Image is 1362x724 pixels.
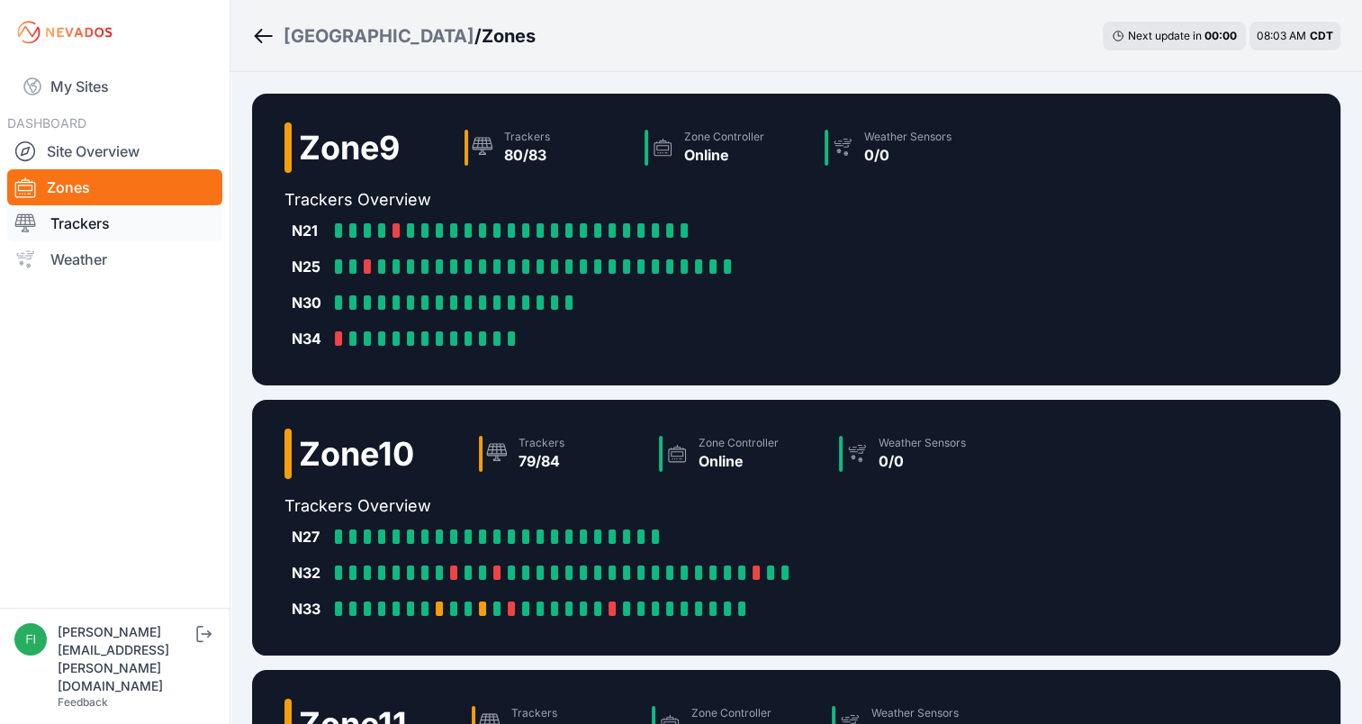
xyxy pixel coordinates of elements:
div: Trackers [519,436,564,450]
a: Site Overview [7,133,222,169]
a: Weather Sensors0/0 [832,429,1012,479]
div: N32 [292,562,328,584]
div: Online [684,144,764,166]
h2: Zone 10 [299,436,414,472]
a: Feedback [58,695,108,709]
div: Weather Sensors [871,706,959,720]
div: N21 [292,220,328,241]
div: [PERSON_NAME][EMAIL_ADDRESS][PERSON_NAME][DOMAIN_NAME] [58,623,193,695]
div: Weather Sensors [879,436,966,450]
span: CDT [1310,29,1333,42]
a: Zones [7,169,222,205]
div: Zone Controller [699,436,779,450]
div: Zone Controller [684,130,764,144]
div: 80/83 [504,144,550,166]
span: DASHBOARD [7,115,86,131]
div: Weather Sensors [864,130,952,144]
div: 79/84 [519,450,564,472]
div: N33 [292,598,328,620]
a: Trackers [7,205,222,241]
div: Online [699,450,779,472]
div: 0/0 [879,450,966,472]
div: N34 [292,328,328,349]
div: Trackers [504,130,550,144]
div: Trackers [511,706,557,720]
h2: Zone 9 [299,130,400,166]
div: N30 [292,292,328,313]
a: My Sites [7,65,222,108]
div: N27 [292,526,328,548]
div: 0/0 [864,144,952,166]
div: Zone Controller [691,706,771,720]
h2: Trackers Overview [284,187,997,213]
a: Trackers79/84 [472,429,652,479]
img: Nevados [14,18,115,47]
nav: Breadcrumb [252,13,536,59]
a: Trackers80/83 [457,122,637,173]
span: 08:03 AM [1257,29,1306,42]
h2: Trackers Overview [284,493,1012,519]
a: Weather [7,241,222,277]
h3: Zones [482,23,536,49]
span: Next update in [1128,29,1202,42]
a: [GEOGRAPHIC_DATA] [284,23,474,49]
div: N25 [292,256,328,277]
a: Weather Sensors0/0 [817,122,997,173]
div: 00 : 00 [1204,29,1237,43]
span: / [474,23,482,49]
img: fidel.lopez@prim.com [14,623,47,656]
